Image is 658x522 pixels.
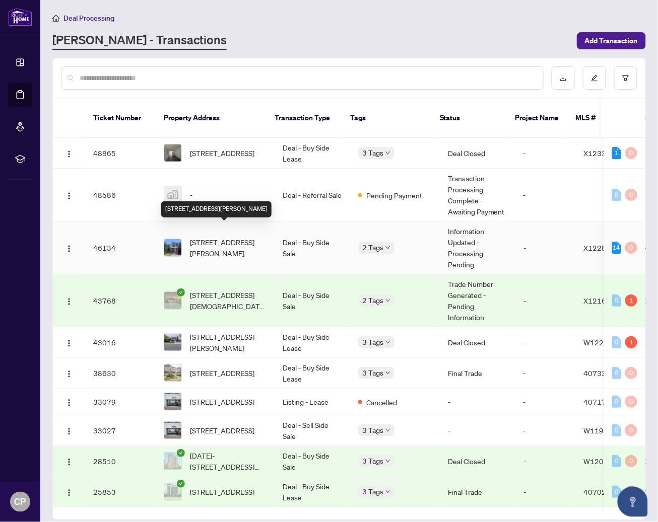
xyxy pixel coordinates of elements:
[61,145,77,161] button: Logo
[585,33,638,49] span: Add Transaction
[440,477,515,507] td: Final Trade
[625,147,637,159] div: 0
[612,455,621,467] div: 0
[515,327,576,358] td: -
[65,192,73,200] img: Logo
[625,367,637,379] div: 0
[432,99,507,138] th: Status
[362,147,383,159] span: 3 Tags
[362,424,383,436] span: 3 Tags
[190,450,267,472] span: [DATE]-[STREET_ADDRESS][PERSON_NAME]
[190,486,254,497] span: [STREET_ADDRESS]
[8,8,32,26] img: logo
[625,242,637,254] div: 0
[275,327,350,358] td: Deal - Buy Side Lease
[190,331,267,353] span: [STREET_ADDRESS][PERSON_NAME]
[275,169,350,221] td: Deal - Referral Sale
[612,367,621,379] div: 0
[612,486,621,498] div: 0
[515,446,576,477] td: -
[515,415,576,446] td: -
[177,288,185,296] span: check-circle
[515,477,576,507] td: -
[584,338,627,347] span: W12224957
[366,397,397,408] span: Cancelled
[63,14,114,23] span: Deal Processing
[515,274,576,327] td: -
[275,446,350,477] td: Deal - Buy Side Sale
[190,237,267,259] span: [STREET_ADDRESS][PERSON_NAME]
[161,201,272,217] div: [STREET_ADDRESS][PERSON_NAME]
[584,457,627,466] span: W12032294
[65,150,73,158] img: Logo
[440,169,515,221] td: Transaction Processing Complete - Awaiting Payment
[385,298,390,303] span: down
[584,487,620,496] span: 40702591
[440,327,515,358] td: Deal Closed
[362,294,383,306] span: 2 Tags
[560,74,567,82] span: download
[275,358,350,389] td: Deal - Buy Side Lease
[275,138,350,169] td: Deal - Buy Side Lease
[385,428,390,433] span: down
[612,147,621,159] div: 1
[85,415,156,446] td: 33027
[385,245,390,250] span: down
[440,274,515,327] td: Trade Number Generated - Pending Information
[275,389,350,415] td: Listing - Lease
[625,189,637,201] div: 0
[85,169,156,221] td: 48586
[584,296,625,305] span: X12167121
[275,221,350,274] td: Deal - Buy Side Sale
[515,221,576,274] td: -
[61,187,77,203] button: Logo
[164,239,181,256] img: thumbnail-img
[85,358,156,389] td: 38630
[577,32,646,49] button: Add Transaction
[625,396,637,408] div: 0
[625,455,637,467] div: 0
[65,489,73,497] img: Logo
[618,487,648,517] button: Open asap
[190,396,254,407] span: [STREET_ADDRESS]
[85,221,156,274] td: 46134
[515,389,576,415] td: -
[65,297,73,306] img: Logo
[85,274,156,327] td: 43768
[85,99,156,138] th: Ticket Number
[85,327,156,358] td: 43016
[52,15,59,22] span: home
[440,389,515,415] td: -
[267,99,342,138] th: Transaction Type
[440,446,515,477] td: Deal Closed
[65,339,73,347] img: Logo
[515,358,576,389] td: -
[440,358,515,389] td: Final Trade
[61,394,77,410] button: Logo
[622,74,629,82] span: filter
[584,368,620,378] span: 40733929
[440,221,515,274] td: Information Updated - Processing Pending
[362,455,383,467] span: 3 Tags
[507,99,568,138] th: Project Name
[591,74,598,82] span: edit
[190,147,254,159] span: [STREET_ADDRESS]
[612,396,621,408] div: 0
[440,138,515,169] td: Deal Closed
[164,393,181,410] img: thumbnail-img
[385,459,390,464] span: down
[65,427,73,435] img: Logo
[612,336,621,348] div: 0
[275,415,350,446] td: Deal - Sell Side Sale
[362,486,383,497] span: 3 Tags
[584,426,627,435] span: W11994587
[164,292,181,309] img: thumbnail-img
[65,458,73,466] img: Logo
[164,422,181,439] img: thumbnail-img
[584,397,620,406] span: 40717880
[385,340,390,345] span: down
[612,294,621,307] div: 0
[625,486,637,498] div: 0
[612,242,621,254] div: 14
[275,477,350,507] td: Deal - Buy Side Lease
